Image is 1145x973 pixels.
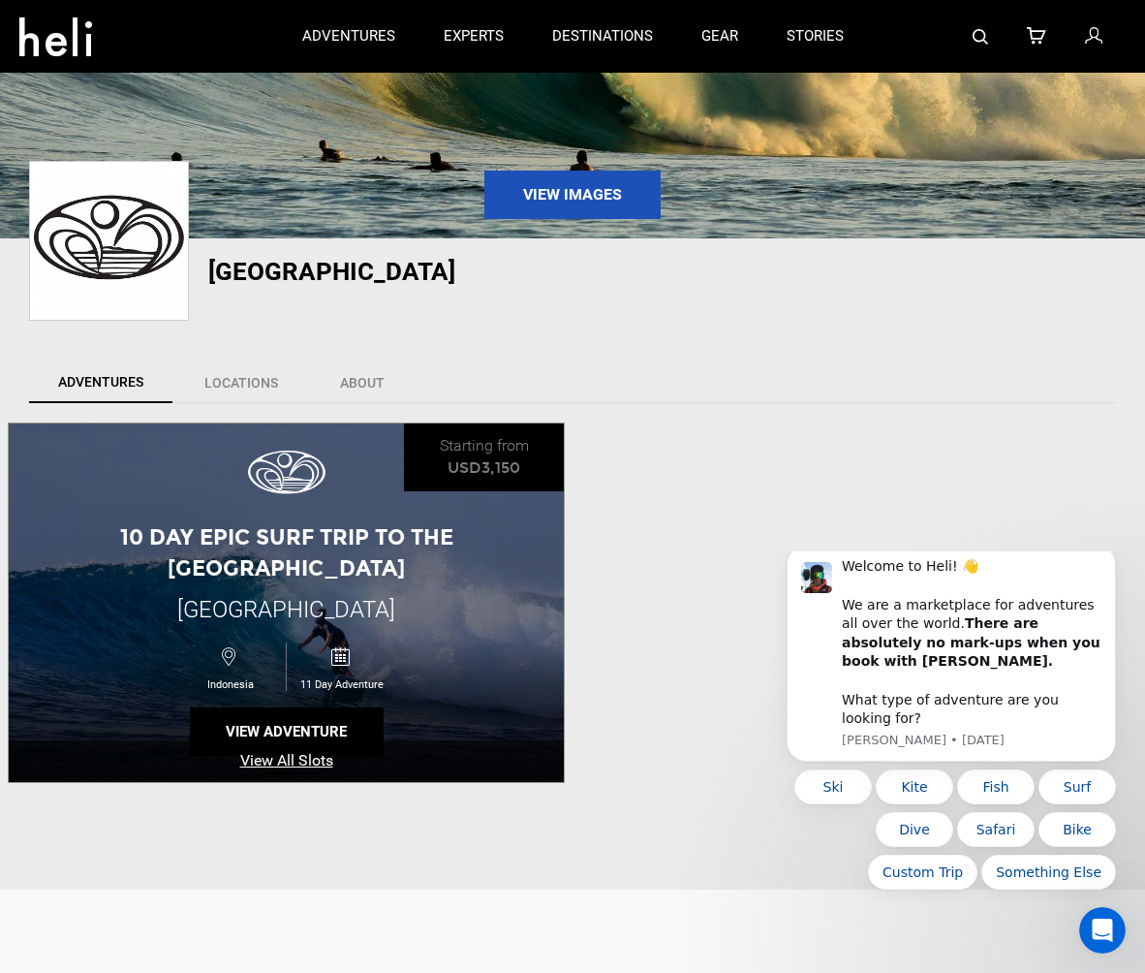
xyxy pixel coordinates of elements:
[200,261,277,296] button: Quick reply: Safari
[44,11,75,42] img: Profile image for Carl
[174,362,308,403] a: Locations
[177,596,395,623] span: [GEOGRAPHIC_DATA]
[37,218,114,253] button: Quick reply: Ski
[84,6,344,176] div: Message content
[248,435,325,513] img: images
[84,180,344,198] p: Message from Carl, sent 5w ago
[281,261,358,296] button: Quick reply: Bike
[302,26,395,47] p: adventures
[110,303,220,338] button: Quick reply: Custom Trip
[973,29,988,45] img: search-bar-icon.svg
[29,362,172,403] a: Adventures
[444,26,504,47] p: experts
[120,524,453,581] span: 10 Day Epic Surf Trip to the [GEOGRAPHIC_DATA]
[287,678,397,691] span: 11 Day Adventure
[1079,907,1126,954] iframe: Intercom live chat
[484,171,661,219] a: View Images
[34,167,184,315] img: img_d5061f8c403b85e6f21db0084c061c1b.png
[224,303,358,338] button: Quick reply: Something Else
[281,218,358,253] button: Quick reply: Surf
[175,678,287,691] span: Indonesia
[9,740,564,782] a: View All Slots
[84,6,344,176] div: Welcome to Heli! 👋 We are a marketplace for adventures all over the world. What type of adventure...
[310,362,415,403] a: About
[758,551,1145,901] iframe: Intercom notifications message
[208,258,758,285] h1: [GEOGRAPHIC_DATA]
[84,64,343,117] b: There are absolutely no mark-ups when you book with [PERSON_NAME].
[200,218,277,253] button: Quick reply: Fish
[118,218,196,253] button: Quick reply: Kite
[190,707,384,756] button: View Adventure
[552,26,653,47] p: destinations
[29,218,358,338] div: Quick reply options
[118,261,196,296] button: Quick reply: Dive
